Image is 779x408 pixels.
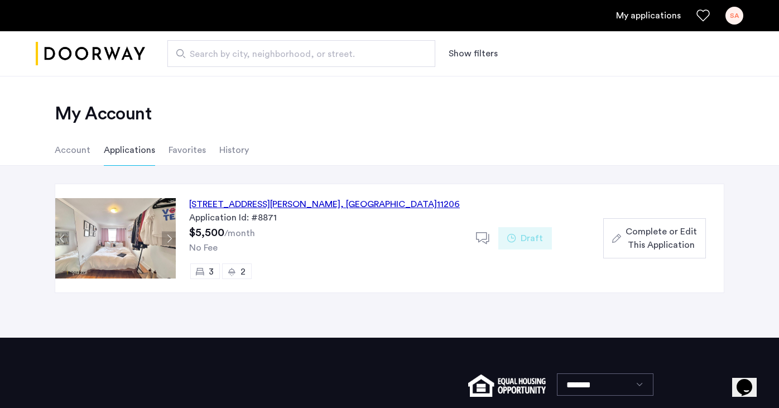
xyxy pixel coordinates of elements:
span: No Fee [189,243,218,252]
span: Search by city, neighborhood, or street. [190,47,404,61]
span: Draft [521,232,543,245]
li: Favorites [169,135,206,166]
div: SA [725,7,743,25]
span: Complete or Edit This Application [626,225,697,252]
img: logo [36,33,145,75]
li: History [219,135,249,166]
span: 2 [241,267,246,276]
span: $5,500 [189,227,224,238]
img: Apartment photo [55,198,176,279]
a: Cazamio logo [36,33,145,75]
select: Language select [557,373,653,396]
button: Next apartment [162,232,176,246]
iframe: chat widget [732,363,768,397]
li: Account [55,135,90,166]
div: [STREET_ADDRESS][PERSON_NAME] 11206 [189,198,460,211]
img: equal-housing.png [468,375,546,397]
button: button [603,218,706,258]
a: My application [616,9,681,22]
span: , [GEOGRAPHIC_DATA] [340,200,437,209]
li: Applications [104,135,155,166]
span: 3 [209,267,214,276]
sub: /month [224,229,255,238]
button: Show or hide filters [449,47,498,60]
input: Apartment Search [167,40,435,67]
div: Application Id: #8871 [189,211,463,224]
button: Previous apartment [55,232,69,246]
a: Favorites [696,9,710,22]
h2: My Account [55,103,724,125]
